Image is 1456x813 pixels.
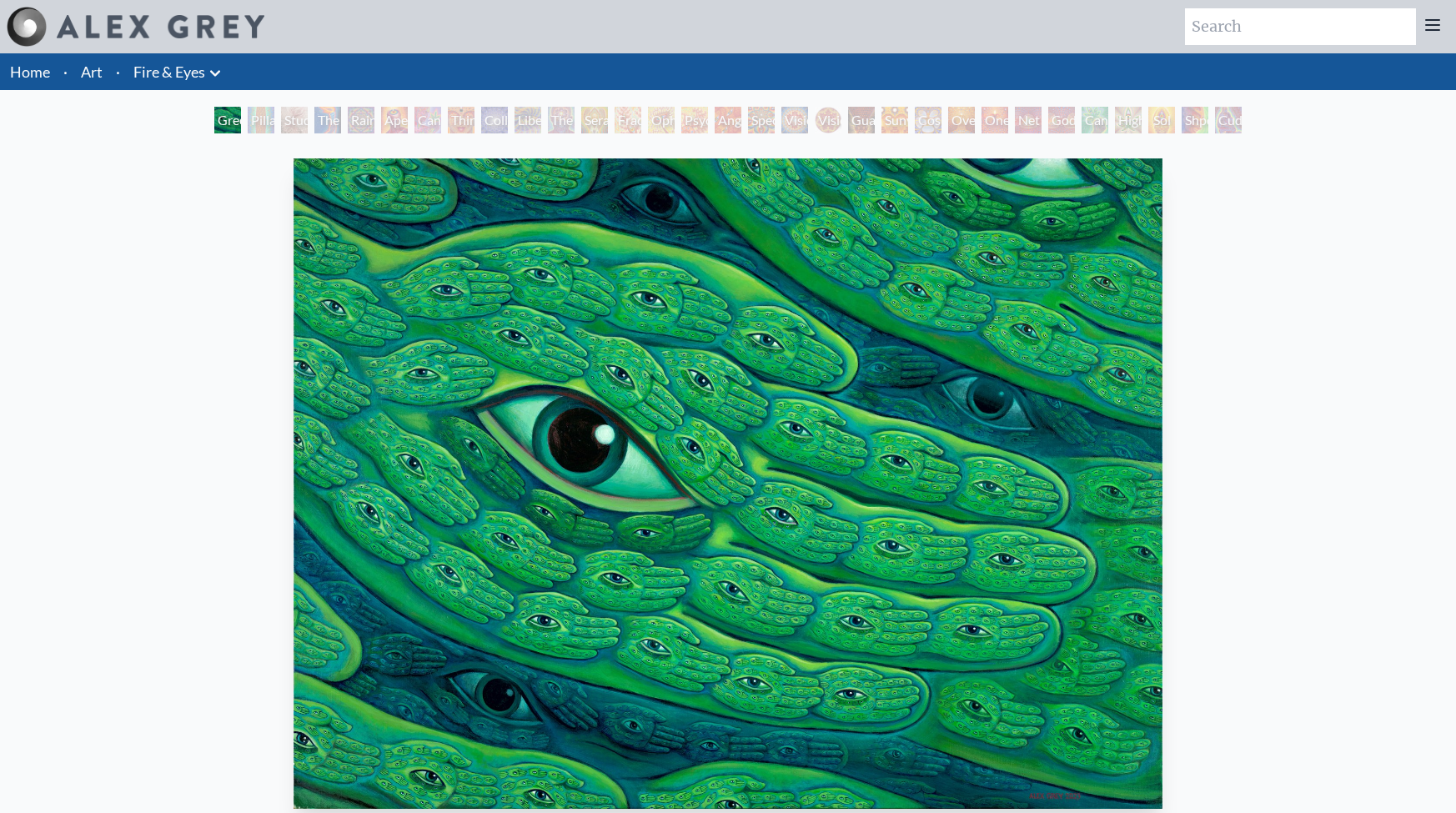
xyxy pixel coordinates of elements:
[515,107,541,133] div: Liberation Through Seeing
[1082,107,1108,133] div: Cannafist
[781,107,808,133] div: Vision Crystal
[1015,107,1042,133] div: Net of Being
[881,107,908,133] div: Sunyata
[982,107,1008,133] div: One
[1185,8,1416,45] input: Search
[748,107,775,133] div: Spectral Lotus
[1182,107,1208,133] div: Shpongled
[294,158,1163,809] img: Green-Hand-2023-Alex-Grey-watermarked.jpg
[348,107,374,133] div: Rainbow Eye Ripple
[109,53,127,90] li: ·
[381,107,408,133] div: Aperture
[615,107,641,133] div: Fractal Eyes
[10,63,50,81] a: Home
[715,107,741,133] div: Angel Skin
[1215,107,1242,133] div: Cuddle
[948,107,975,133] div: Oversoul
[815,107,841,133] div: Vision Crystal Tondo
[848,107,875,133] div: Guardian of Infinite Vision
[133,60,205,83] a: Fire & Eyes
[214,107,241,133] div: Green Hand
[915,107,941,133] div: Cosmic Elf
[548,107,575,133] div: The Seer
[1048,107,1075,133] div: Godself
[581,107,608,133] div: Seraphic Transport Docking on the Third Eye
[414,107,441,133] div: Cannabis Sutra
[648,107,675,133] div: Ophanic Eyelash
[1148,107,1175,133] div: Sol Invictus
[314,107,341,133] div: The Torch
[57,53,74,90] li: ·
[281,107,308,133] div: Study for the Great Turn
[1115,107,1142,133] div: Higher Vision
[248,107,274,133] div: Pillar of Awareness
[681,107,708,133] div: Psychomicrograph of a Fractal Paisley Cherub Feather Tip
[448,107,474,133] div: Third Eye Tears of Joy
[481,107,508,133] div: Collective Vision
[81,60,103,83] a: Art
